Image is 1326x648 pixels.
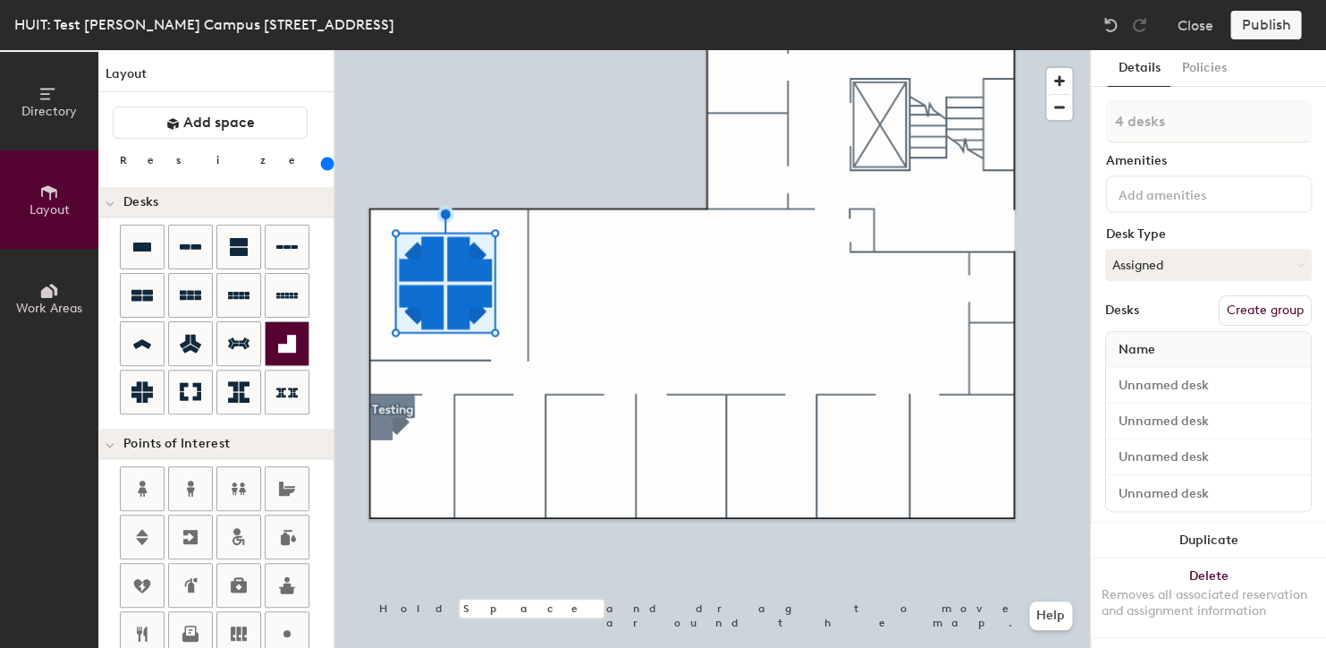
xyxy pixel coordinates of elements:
[1105,154,1312,168] div: Amenities
[1029,601,1072,630] button: Help
[120,153,317,167] div: Resize
[16,301,82,316] span: Work Areas
[123,437,230,451] span: Points of Interest
[21,104,77,119] span: Directory
[1110,373,1307,398] input: Unnamed desk
[1091,523,1326,558] button: Duplicate
[1130,16,1148,34] img: Redo
[1114,183,1275,204] input: Add amenities
[1110,409,1307,434] input: Unnamed desk
[1219,295,1312,326] button: Create group
[30,202,70,217] span: Layout
[123,195,158,209] span: Desks
[1110,445,1307,470] input: Unnamed desk
[1102,587,1315,619] div: Removes all associated reservation and assignment information
[1105,249,1312,281] button: Assigned
[1105,227,1312,242] div: Desk Type
[1105,303,1139,318] div: Desks
[113,107,308,139] button: Add space
[1107,50,1170,87] button: Details
[1110,334,1164,366] span: Name
[98,64,334,92] h1: Layout
[1102,16,1119,34] img: Undo
[1170,50,1237,87] button: Policies
[183,114,255,132] span: Add space
[1110,481,1307,506] input: Unnamed desk
[14,13,394,36] div: HUIT: Test [PERSON_NAME] Campus [STREET_ADDRESS]
[1091,558,1326,637] button: DeleteRemoves all associated reservation and assignment information
[1177,11,1212,39] button: Close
